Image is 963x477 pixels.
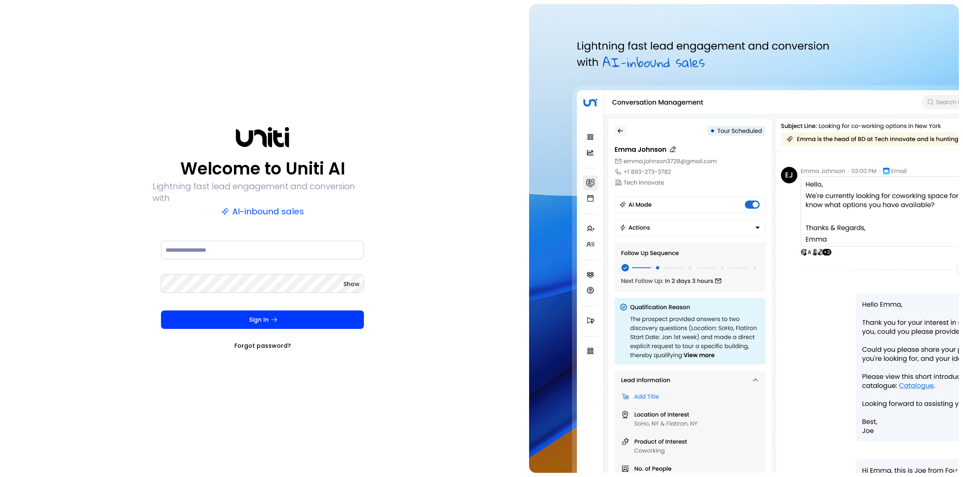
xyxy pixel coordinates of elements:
[180,159,345,179] p: Welcome to Uniti AI
[529,4,959,473] img: auth-hero.png
[221,206,304,217] p: AI-inbound sales
[161,310,364,329] button: Sign In
[343,280,360,288] button: Show
[234,341,291,350] a: Forgot password?
[153,180,372,204] p: Lightning fast lead engagement and conversion with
